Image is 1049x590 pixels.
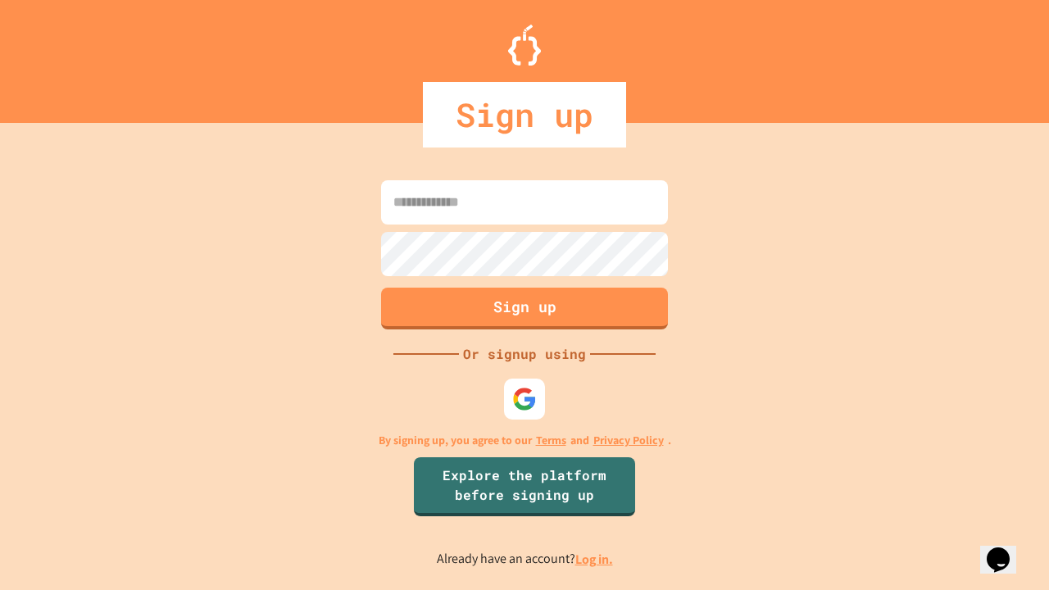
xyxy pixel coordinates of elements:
[575,551,613,568] a: Log in.
[381,288,668,329] button: Sign up
[536,432,566,449] a: Terms
[459,344,590,364] div: Or signup using
[593,432,664,449] a: Privacy Policy
[414,457,635,516] a: Explore the platform before signing up
[379,432,671,449] p: By signing up, you agree to our and .
[512,387,537,411] img: google-icon.svg
[437,549,613,570] p: Already have an account?
[508,25,541,66] img: Logo.svg
[423,82,626,147] div: Sign up
[980,524,1033,574] iframe: chat widget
